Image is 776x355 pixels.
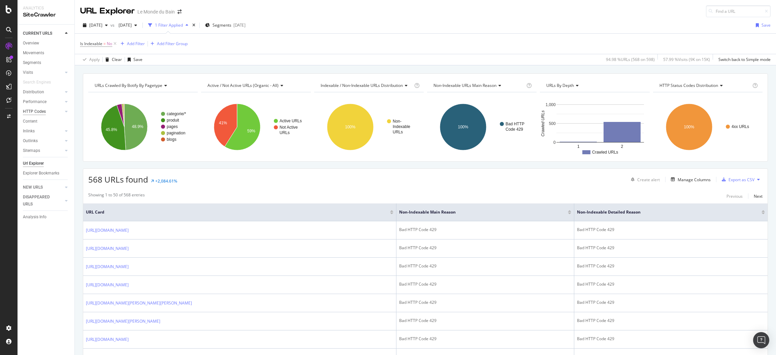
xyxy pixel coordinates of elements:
[592,150,618,155] text: Crawled URLs
[86,263,129,270] a: [URL][DOMAIN_NAME]
[89,57,100,62] div: Apply
[653,98,763,156] svg: A chart.
[545,80,643,91] h4: URLs by Depth
[663,57,710,62] div: 57.99 % Visits ( 9K on 15K )
[637,177,660,183] div: Create alert
[167,131,185,135] text: pagination
[103,41,106,46] span: =
[116,20,140,31] button: [DATE]
[23,128,35,135] div: Inlinks
[314,98,424,156] svg: A chart.
[86,318,160,325] a: [URL][DOMAIN_NAME][PERSON_NAME]
[23,89,44,96] div: Distribution
[207,83,279,88] span: Active / Not Active URLs (organic - all)
[23,30,63,37] a: CURRENT URLS
[280,119,302,123] text: Active URLs
[432,80,525,91] h4: Non-Indexable URLs Main Reason
[577,336,765,342] div: Bad HTTP Code 429
[280,130,290,135] text: URLs
[148,40,188,48] button: Add Filter Group
[110,22,116,28] span: vs
[125,54,142,65] button: Save
[107,39,112,49] span: No
[88,98,198,156] svg: A chart.
[23,30,52,37] div: CURRENT URLS
[321,83,403,88] span: Indexable / Non-Indexable URLs distribution
[191,22,197,29] div: times
[86,282,129,288] a: [URL][DOMAIN_NAME]
[577,299,765,305] div: Bad HTTP Code 429
[23,194,63,208] a: DISAPPEARED URLS
[754,192,763,200] button: Next
[458,125,468,129] text: 100%
[23,108,46,115] div: HTTP Codes
[23,69,33,76] div: Visits
[167,118,179,123] text: produit
[753,332,769,348] div: Open Intercom Messenger
[577,227,765,233] div: Bad HTTP Code 429
[399,227,571,233] div: Bad HTTP Code 429
[167,111,186,116] text: categorie/*
[103,54,122,65] button: Clear
[118,40,145,48] button: Add Filter
[433,83,496,88] span: Non-Indexable URLs Main Reason
[753,20,771,31] button: Save
[167,124,178,129] text: pages
[137,8,175,15] div: Le Monde du Bain
[546,83,574,88] span: URLs by Depth
[659,83,718,88] span: HTTP Status Codes Distribution
[23,147,40,154] div: Sitemaps
[540,98,649,156] svg: A chart.
[80,5,135,17] div: URL Explorer
[86,245,129,252] a: [URL][DOMAIN_NAME]
[577,245,765,251] div: Bad HTTP Code 429
[706,5,771,17] input: Find a URL
[23,69,63,76] a: Visits
[23,214,70,221] a: Analysis Info
[718,57,771,62] div: Switch back to Simple mode
[23,50,44,57] div: Movements
[155,22,183,28] div: 1 Filter Applied
[427,98,537,156] div: A chart.
[541,110,545,136] text: Crawled URLs
[80,54,100,65] button: Apply
[399,263,571,269] div: Bad HTTP Code 429
[549,121,556,126] text: 500
[133,57,142,62] div: Save
[23,137,63,144] a: Outlinks
[546,102,556,107] text: 1,000
[23,59,41,66] div: Segments
[399,209,557,215] span: Non-Indexable Main Reason
[23,98,63,105] a: Performance
[23,118,70,125] a: Content
[247,129,255,133] text: 59%
[201,98,311,156] svg: A chart.
[577,318,765,324] div: Bad HTTP Code 429
[206,80,304,91] h4: Active / Not Active URLs
[621,144,623,149] text: 2
[177,9,182,14] div: arrow-right-arrow-left
[23,160,70,167] a: Url Explorer
[23,170,70,177] a: Explorer Bookmarks
[23,79,58,86] a: Search Engines
[23,50,70,57] a: Movements
[319,80,413,91] h4: Indexable / Non-Indexable URLs Distribution
[628,174,660,185] button: Create alert
[668,175,711,184] button: Manage Columns
[732,124,749,129] text: 4xx URLs
[399,299,571,305] div: Bad HTTP Code 429
[23,40,39,47] div: Overview
[726,192,743,200] button: Previous
[116,22,132,28] span: 2025 Jan. 28th
[345,125,355,129] text: 100%
[399,336,571,342] div: Bad HTTP Code 429
[86,300,192,306] a: [URL][DOMAIN_NAME][PERSON_NAME][PERSON_NAME]
[219,121,227,125] text: 41%
[399,318,571,324] div: Bad HTTP Code 429
[23,160,44,167] div: Url Explorer
[577,281,765,287] div: Bad HTTP Code 429
[506,122,524,126] text: Bad HTTP
[280,125,298,130] text: Not Active
[23,11,69,19] div: SiteCrawler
